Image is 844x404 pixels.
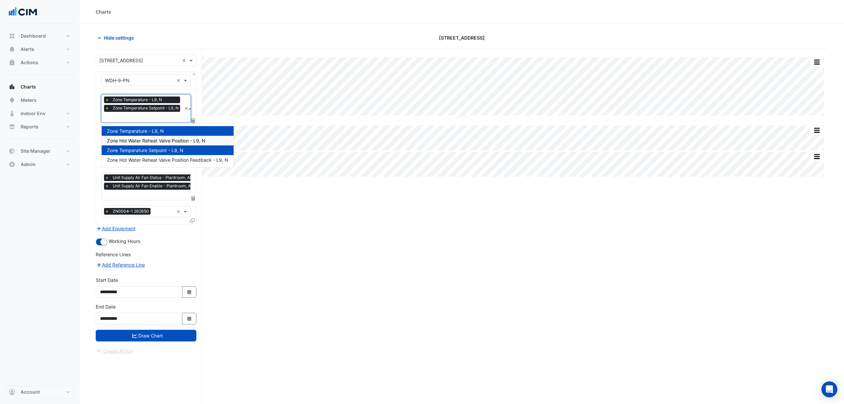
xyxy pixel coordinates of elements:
[821,381,837,397] div: Open Intercom Messenger
[21,59,38,66] span: Actions
[5,144,74,158] button: Site Manager
[96,303,116,310] label: End Date
[104,183,110,189] span: ×
[21,123,39,130] span: Reports
[96,32,138,44] button: Hide settings
[21,84,36,90] span: Charts
[5,120,74,133] button: Reports
[5,56,74,69] button: Actions
[9,46,15,53] app-icon: Alerts
[9,59,15,66] app-icon: Actions
[5,43,74,56] button: Alerts
[9,123,15,130] app-icon: Reports
[5,107,74,120] button: Indoor Env
[96,225,136,232] button: Add Equipment
[21,110,46,117] span: Indoor Env
[186,289,192,295] fa-icon: Select Date
[111,183,194,189] span: Unit Supply Air Fan Enable - Plantroom, All
[21,46,34,53] span: Alerts
[9,97,15,103] app-icon: Meters
[21,161,36,168] span: Admin
[21,148,51,154] span: Site Manager
[186,316,192,321] fa-icon: Select Date
[107,147,183,153] span: Zone Temperature Setpoint - L9, N
[104,208,110,215] span: ×
[21,33,46,39] span: Dashboard
[439,34,485,41] span: [STREET_ADDRESS]
[96,277,118,284] label: Start Date
[190,218,195,224] span: Clone Favourites and Tasks from this Equipment to other Equipment
[111,97,163,103] span: Zone Temperature - L9, N
[109,238,140,244] span: Working Hours
[104,34,134,41] span: Hide settings
[111,105,180,111] span: Zone Temperature Setpoint - L9, N
[107,138,205,143] span: Zone Hot Water Reheat Valve Position - L9, N
[9,84,15,90] app-icon: Charts
[107,128,164,134] span: Zone Temperature - L9, N
[9,161,15,168] app-icon: Admin
[9,110,15,117] app-icon: Indoor Env
[96,347,133,353] app-escalated-ticket-create-button: Please draw the charts first
[810,152,823,161] button: More Options
[104,97,110,103] span: ×
[176,77,182,84] span: Clear
[104,174,110,181] span: ×
[96,261,145,269] button: Add Reference Line
[8,5,38,19] img: Company Logo
[102,123,234,167] div: Options List
[107,157,228,163] span: Zone Hot Water Reheat Valve Position Feedback - L9, N
[184,105,188,112] span: Clear
[5,94,74,107] button: Meters
[182,57,188,64] span: Clear
[176,208,182,215] span: Clear
[5,29,74,43] button: Dashboard
[9,33,15,39] app-icon: Dashboard
[21,389,40,395] span: Account
[9,148,15,154] app-icon: Site Manager
[96,330,196,341] button: Draw Chart
[810,58,823,66] button: More Options
[96,8,111,15] div: Charts
[810,126,823,134] button: More Options
[21,97,37,103] span: Meters
[104,105,110,111] span: ×
[5,158,74,171] button: Admin
[96,251,131,258] label: Reference Lines
[111,208,151,215] span: ZN0004-1 282650
[5,80,74,94] button: Charts
[190,196,196,201] span: Choose Function
[5,385,74,399] button: Account
[111,174,193,181] span: Unit Supply Air Fan Status - Plantroom, All
[192,72,196,76] button: Close
[190,118,196,123] span: Choose Function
